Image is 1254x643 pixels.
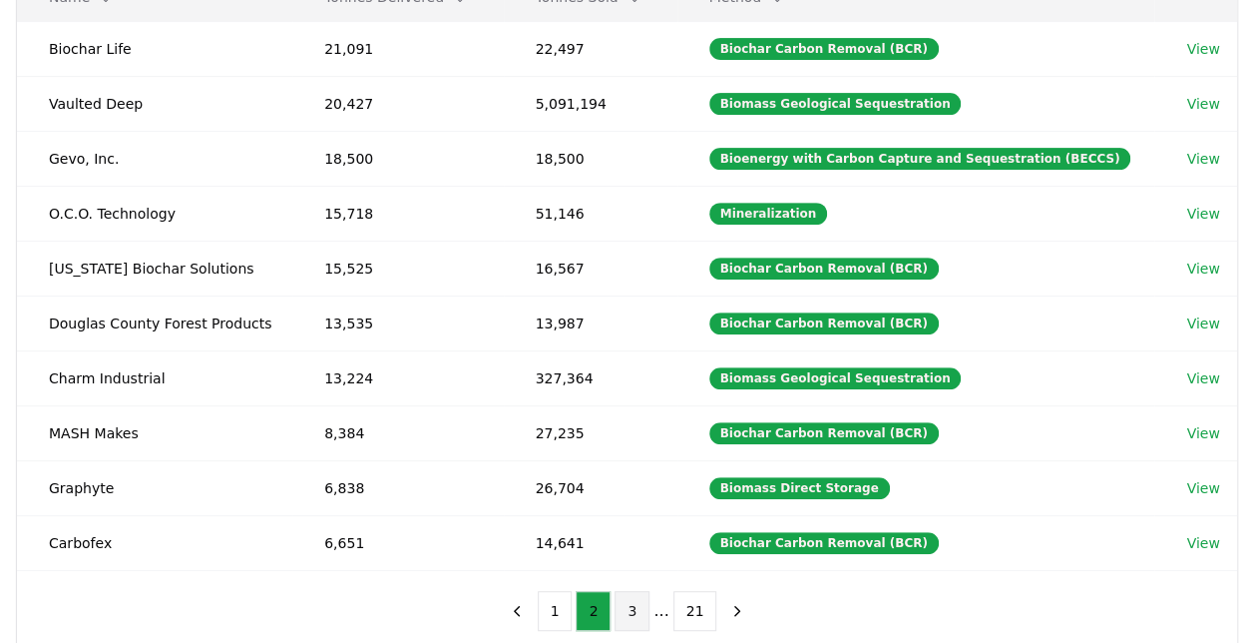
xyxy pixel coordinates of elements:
td: 6,838 [292,460,503,515]
div: Biomass Geological Sequestration [709,367,962,389]
button: 1 [538,591,573,631]
td: MASH Makes [17,405,292,460]
button: previous page [500,591,534,631]
td: [US_STATE] Biochar Solutions [17,241,292,296]
a: View [1186,478,1219,498]
td: Graphyte [17,460,292,515]
td: 18,500 [292,131,503,186]
td: Carbofex [17,515,292,570]
td: 327,364 [504,350,677,405]
td: 22,497 [504,21,677,76]
td: Gevo, Inc. [17,131,292,186]
td: 27,235 [504,405,677,460]
td: 18,500 [504,131,677,186]
button: next page [720,591,754,631]
a: View [1186,314,1219,333]
div: Bioenergy with Carbon Capture and Sequestration (BECCS) [709,148,1131,170]
td: 6,651 [292,515,503,570]
div: Biomass Direct Storage [709,477,890,499]
a: View [1186,149,1219,169]
td: O.C.O. Technology [17,186,292,241]
td: 13,535 [292,296,503,350]
td: Charm Industrial [17,350,292,405]
a: View [1186,94,1219,114]
td: Biochar Life [17,21,292,76]
td: 51,146 [504,186,677,241]
div: Biochar Carbon Removal (BCR) [709,38,939,60]
td: 26,704 [504,460,677,515]
td: 16,567 [504,241,677,296]
td: 14,641 [504,515,677,570]
td: 13,224 [292,350,503,405]
div: Biochar Carbon Removal (BCR) [709,313,939,334]
a: View [1186,423,1219,443]
td: Vaulted Deep [17,76,292,131]
div: Biomass Geological Sequestration [709,93,962,115]
td: 20,427 [292,76,503,131]
li: ... [653,599,668,623]
a: View [1186,39,1219,59]
td: 15,525 [292,241,503,296]
div: Biochar Carbon Removal (BCR) [709,422,939,444]
a: View [1186,204,1219,224]
button: 21 [673,591,717,631]
a: View [1186,533,1219,553]
td: 13,987 [504,296,677,350]
button: 3 [615,591,649,631]
td: 8,384 [292,405,503,460]
td: Douglas County Forest Products [17,296,292,350]
div: Biochar Carbon Removal (BCR) [709,258,939,280]
a: View [1186,259,1219,279]
a: View [1186,368,1219,388]
button: 2 [576,591,611,631]
td: 15,718 [292,186,503,241]
td: 21,091 [292,21,503,76]
div: Biochar Carbon Removal (BCR) [709,532,939,554]
div: Mineralization [709,203,828,225]
td: 5,091,194 [504,76,677,131]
